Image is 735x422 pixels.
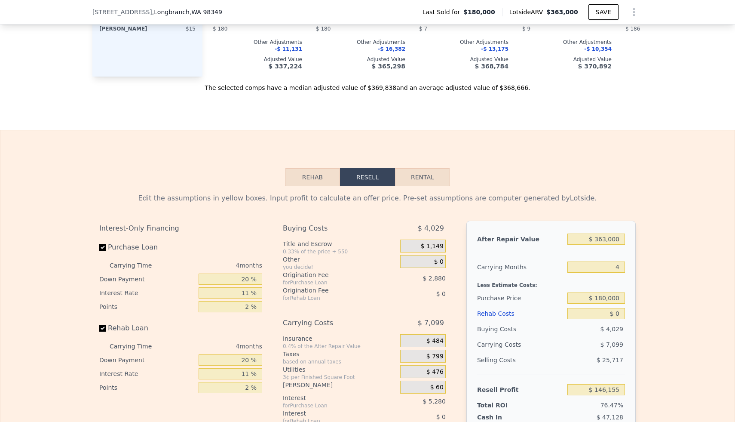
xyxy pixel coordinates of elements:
span: $ 186 [625,26,640,32]
div: Buying Costs [477,321,564,337]
button: Show Options [625,3,643,21]
span: $ 1,149 [420,243,443,250]
div: [PERSON_NAME] [99,23,147,35]
span: $ 484 [426,337,444,345]
div: - [465,23,508,35]
div: - [259,23,302,35]
div: Total ROI [477,401,531,410]
div: Down Payment [99,353,195,367]
div: Other Adjustments [625,39,715,46]
div: 4 months [169,259,262,272]
div: Selling Costs [477,352,564,368]
span: 76.47% [600,402,623,409]
span: $ 4,029 [418,221,444,236]
div: Interest Rate [99,286,195,300]
div: Adjusted Value [625,56,715,63]
div: Carrying Time [110,339,165,353]
div: Resell Profit [477,382,564,397]
span: $ 2,880 [423,275,445,282]
div: Cash In [477,413,531,422]
div: for Purchase Loan [283,279,379,286]
span: $ 25,717 [597,357,623,363]
div: Origination Fee [283,271,379,279]
div: Carrying Time [110,259,165,272]
span: -$ 11,131 [275,46,302,52]
span: -$ 13,175 [481,46,508,52]
span: -$ 10,354 [584,46,612,52]
div: Other Adjustments [316,39,405,46]
span: $ 7,099 [418,315,444,331]
div: you decide! [283,264,397,271]
div: The selected comps have a median adjusted value of $369,838 and an average adjusted value of $368... [92,77,643,92]
div: Less Estimate Costs: [477,275,625,290]
div: Adjusted Value [522,56,612,63]
div: Edit the assumptions in yellow boxes. Input profit to calculate an offer price. Pre-set assumptio... [99,193,636,203]
span: $ 370,892 [578,63,612,70]
div: [PERSON_NAME] [283,381,397,389]
span: $ 368,784 [475,63,508,70]
div: Other [283,255,397,264]
div: Purchase Price [477,290,564,306]
div: Insurance [283,334,397,343]
div: Carrying Costs [283,315,379,331]
div: - [362,23,405,35]
button: Rehab [285,168,340,186]
div: Interest Rate [99,367,195,381]
span: $363,000 [546,9,578,15]
input: Purchase Loan [99,244,106,251]
div: for Purchase Loan [283,402,379,409]
span: Lotside ARV [509,8,546,16]
div: based on annual taxes [283,358,397,365]
span: $ 9 [522,26,530,32]
span: $ 60 [430,384,444,391]
div: 4 months [169,339,262,353]
div: Points [99,300,195,314]
div: After Repair Value [477,231,564,247]
span: , Longbranch [152,8,222,16]
button: SAVE [588,4,619,20]
span: , WA 98349 [190,9,222,15]
div: Taxes [283,350,397,358]
input: Rehab Loan [99,325,106,332]
div: Interest [283,409,379,418]
span: $ 5,280 [423,398,445,405]
span: Last Sold for [423,8,464,16]
button: Rental [395,168,450,186]
div: Rehab Costs [477,306,564,321]
span: $ 7 [419,26,427,32]
div: Adjusted Value [316,56,405,63]
div: Other Adjustments [419,39,508,46]
span: $ 180 [316,26,331,32]
div: for Rehab Loan [283,295,379,302]
span: $ 0 [434,258,444,266]
span: $ 365,298 [372,63,405,70]
div: Adjusted Value [213,56,302,63]
div: - [569,23,612,35]
div: Title and Escrow [283,240,397,248]
div: Adjusted Value [419,56,508,63]
span: [STREET_ADDRESS] [92,8,152,16]
div: Carrying Months [477,259,564,275]
div: Buying Costs [283,221,379,236]
div: $15 [151,23,196,35]
label: Rehab Loan [99,320,195,336]
span: $ 476 [426,368,444,376]
div: 0.4% of the After Repair Value [283,343,397,350]
span: $ 0 [436,413,446,420]
div: 0.33% of the price + 550 [283,248,397,255]
div: Origination Fee [283,286,379,295]
span: $ 47,128 [597,414,623,421]
span: $ 7,099 [600,341,623,348]
div: Down Payment [99,272,195,286]
span: -$ 16,382 [378,46,405,52]
button: Resell [340,168,395,186]
span: $ 0 [436,290,446,297]
label: Purchase Loan [99,240,195,255]
div: Carrying Costs [477,337,531,352]
span: $ 4,029 [600,326,623,333]
div: Points [99,381,195,394]
div: Utilities [283,365,397,374]
span: $180,000 [463,8,495,16]
span: $ 180 [213,26,227,32]
div: Interest-Only Financing [99,221,262,236]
